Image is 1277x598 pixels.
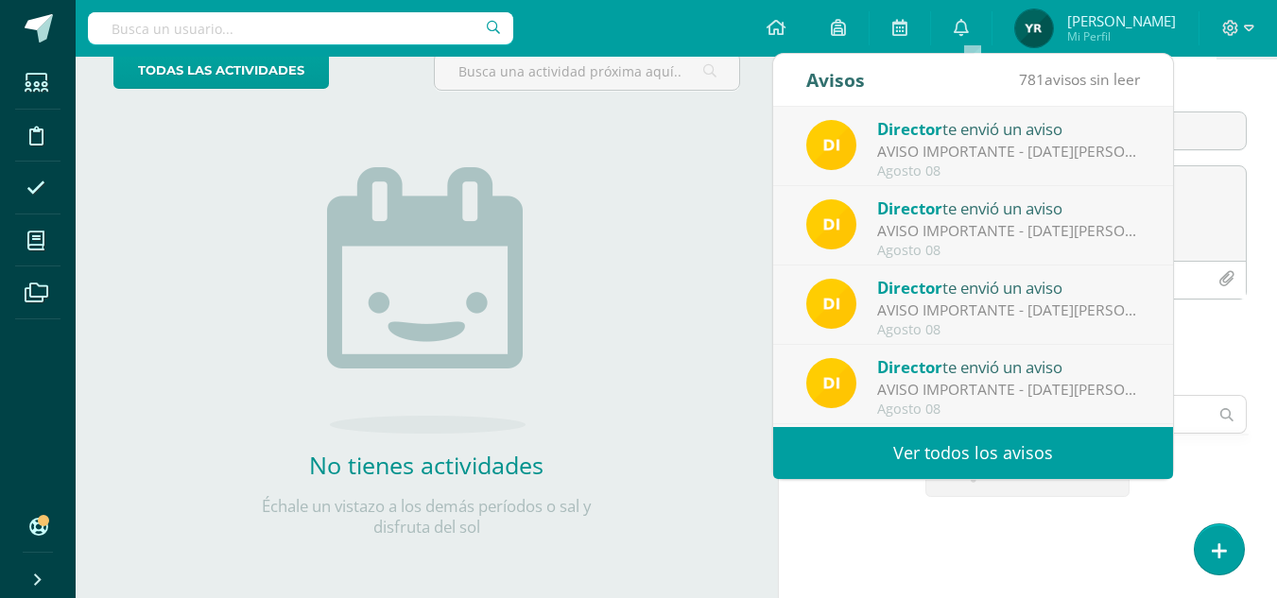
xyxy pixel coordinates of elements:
div: te envió un aviso [877,275,1140,299]
span: 781 [1019,69,1044,90]
div: te envió un aviso [877,196,1140,220]
h2: No tienes actividades [237,449,615,481]
div: Agosto 08 [877,402,1140,418]
img: f0b35651ae50ff9c693c4cbd3f40c4bb.png [806,199,856,249]
span: avisos sin leer [1019,69,1140,90]
p: Échale un vistazo a los demás períodos o sal y disfruta del sol [237,496,615,538]
span: Director [877,197,942,219]
div: te envió un aviso [877,116,1140,141]
div: AVISO IMPORTANTE - LUNES 11 DE AGOSTO: Estimados padres de familia y/o encargados: Les informamos... [877,379,1140,401]
input: Busca un usuario... [88,12,513,44]
span: [PERSON_NAME] [1067,11,1176,30]
img: f0b35651ae50ff9c693c4cbd3f40c4bb.png [806,120,856,170]
img: 98a14b8a2142242c13a8985c4bbf6eb0.png [1015,9,1053,47]
input: Busca una actividad próxima aquí... [435,53,738,90]
div: Avisos [806,54,865,106]
a: todas las Actividades [113,52,329,89]
img: no_activities.png [327,167,526,434]
div: AVISO IMPORTANTE - LUNES 11 DE AGOSTO: Estimados padres de familia y/o encargados: Les informamos... [877,141,1140,162]
div: Agosto 08 [877,322,1140,338]
span: Director [877,277,942,299]
span: Mi Perfil [1067,28,1176,44]
div: AVISO IMPORTANTE - LUNES 11 DE AGOSTO: Estimados padres de familia y/o encargados: Les informamos... [877,220,1140,242]
span: Director [877,118,942,140]
a: Ver todos los avisos [773,427,1173,479]
div: te envió un aviso [877,354,1140,379]
img: f0b35651ae50ff9c693c4cbd3f40c4bb.png [806,279,856,329]
div: Agosto 08 [877,163,1140,179]
div: AVISO IMPORTANTE - LUNES 11 DE AGOSTO: Estimados padres de familia y/o encargados: Les informamos... [877,299,1140,321]
span: Director [877,356,942,378]
div: Agosto 08 [877,243,1140,259]
img: f0b35651ae50ff9c693c4cbd3f40c4bb.png [806,358,856,408]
